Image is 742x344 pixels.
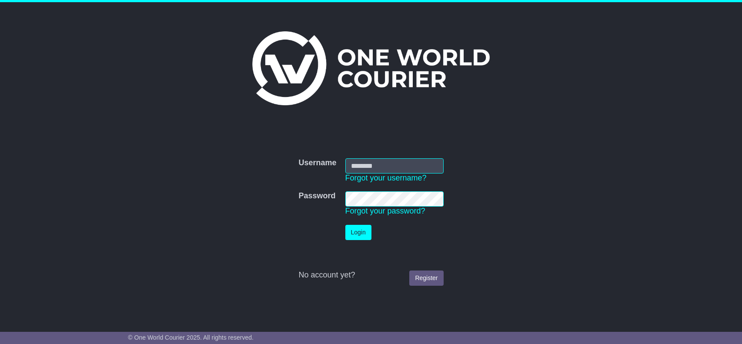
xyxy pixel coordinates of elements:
[128,334,254,341] span: © One World Courier 2025. All rights reserved.
[345,174,427,182] a: Forgot your username?
[345,207,425,215] a: Forgot your password?
[252,31,490,105] img: One World
[298,158,336,168] label: Username
[345,225,371,240] button: Login
[409,271,443,286] a: Register
[298,271,443,280] div: No account yet?
[298,191,335,201] label: Password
